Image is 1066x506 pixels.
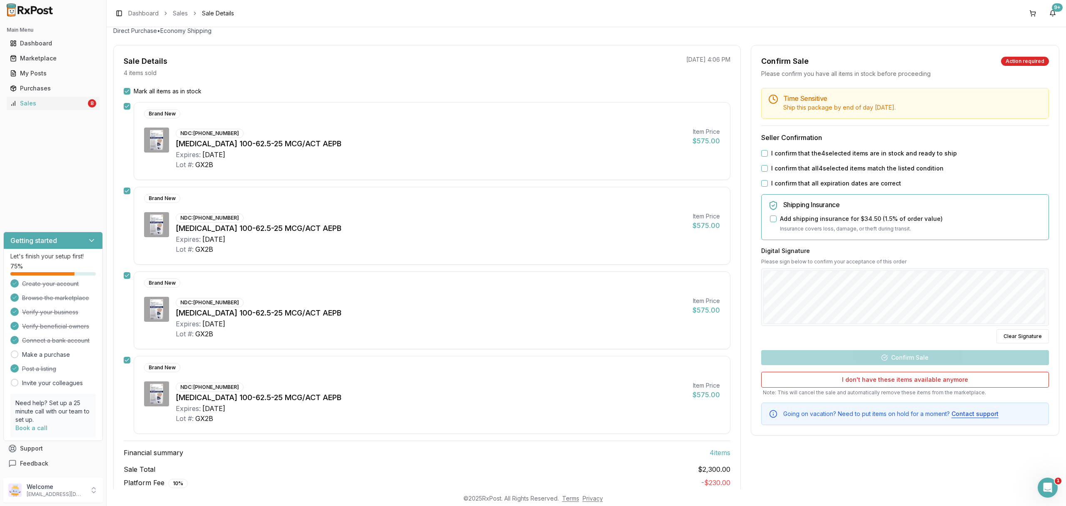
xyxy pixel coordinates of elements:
[22,379,83,387] a: Invite your colleagues
[176,129,244,138] div: NDC: [PHONE_NUMBER]
[10,84,96,93] div: Purchases
[692,390,720,400] div: $575.00
[761,55,809,67] div: Confirm Sale
[176,329,194,339] div: Lot #:
[124,69,157,77] p: 4 items sold
[195,413,213,423] div: GX2B
[783,201,1042,208] h5: Shipping Insurance
[176,403,201,413] div: Expires:
[1038,478,1058,498] iframe: Intercom live chat
[124,464,155,474] span: Sale Total
[692,381,720,390] div: Item Price
[176,160,194,170] div: Lot #:
[144,381,169,406] img: Trelegy Ellipta 100-62.5-25 MCG/ACT AEPB
[7,81,100,96] a: Purchases
[783,104,896,111] span: Ship this package by end of day [DATE] .
[27,483,85,491] p: Welcome
[761,258,1049,265] p: Please sign below to confirm your acceptance of this order
[176,392,686,403] div: [MEDICAL_DATA] 100-62.5-25 MCG/ACT AEPB
[1046,7,1059,20] button: 9+
[202,403,225,413] div: [DATE]
[202,319,225,329] div: [DATE]
[144,194,180,203] div: Brand New
[692,136,720,146] div: $575.00
[10,54,96,63] div: Marketplace
[701,478,730,487] span: - $230.00
[692,220,720,230] div: $575.00
[951,410,999,418] button: Contact support
[1055,478,1061,484] span: 1
[761,70,1049,78] div: Please confirm you have all items in stock before proceeding
[780,225,1042,233] p: Insurance covers loss, damage, or theft during transit.
[710,448,730,458] span: 4 item s
[195,329,213,339] div: GX2B
[176,138,686,150] div: [MEDICAL_DATA] 100-62.5-25 MCG/ACT AEPB
[144,363,180,372] div: Brand New
[124,478,188,488] span: Platform Fee
[10,252,96,261] p: Let's finish your setup first!
[22,294,89,302] span: Browse the marketplace
[783,95,1042,102] h5: Time Sensitive
[144,212,169,237] img: Trelegy Ellipta 100-62.5-25 MCG/ACT AEPB
[195,244,213,254] div: GX2B
[20,459,48,468] span: Feedback
[128,9,234,18] nav: breadcrumb
[562,495,579,502] a: Terms
[88,99,96,108] div: 8
[771,164,944,173] label: I confirm that all 4 selected items match the listed condition
[128,9,159,18] a: Dashboard
[22,280,79,288] span: Create your account
[1052,3,1063,12] div: 9+
[15,424,47,431] a: Book a call
[771,149,957,158] label: I confirm that the 4 selected items are in stock and ready to ship
[202,9,234,18] span: Sale Details
[124,55,167,67] div: Sale Details
[692,128,720,136] div: Item Price
[3,37,103,50] button: Dashboard
[698,464,730,474] span: $2,300.00
[3,456,103,471] button: Feedback
[761,133,1049,143] h3: Seller Confirmation
[783,410,1042,418] div: Going on vacation? Need to put items on hold for a moment?
[7,36,100,51] a: Dashboard
[3,67,103,80] button: My Posts
[176,383,244,392] div: NDC: [PHONE_NUMBER]
[692,305,720,315] div: $575.00
[10,69,96,78] div: My Posts
[176,234,201,244] div: Expires:
[7,96,100,111] a: Sales8
[692,212,720,220] div: Item Price
[761,247,1049,255] h3: Digital Signature
[124,448,183,458] span: Financial summary
[15,399,91,424] p: Need help? Set up a 25 minute call with our team to set up.
[176,319,201,329] div: Expires:
[10,39,96,48] div: Dashboard
[176,150,201,160] div: Expires:
[583,495,603,502] a: Privacy
[22,322,89,331] span: Verify beneficial owners
[144,109,180,118] div: Brand New
[3,82,103,95] button: Purchases
[771,179,901,188] label: I confirm that all expiration dates are correct
[761,372,1049,388] button: I don't have these items available anymore
[144,128,169,153] img: Trelegy Ellipta 100-62.5-25 MCG/ACT AEPB
[202,150,225,160] div: [DATE]
[692,297,720,305] div: Item Price
[7,51,100,66] a: Marketplace
[996,329,1049,343] button: Clear Signature
[3,441,103,456] button: Support
[3,52,103,65] button: Marketplace
[168,479,188,488] div: 10 %
[176,307,686,319] div: [MEDICAL_DATA] 100-62.5-25 MCG/ACT AEPB
[22,336,90,345] span: Connect a bank account
[176,298,244,307] div: NDC: [PHONE_NUMBER]
[761,389,1049,396] p: Note: This will cancel the sale and automatically remove these items from the marketplace.
[176,223,686,234] div: [MEDICAL_DATA] 100-62.5-25 MCG/ACT AEPB
[10,235,57,245] h3: Getting started
[113,27,1059,35] p: Direct Purchase • Economy Shipping
[27,491,85,498] p: [EMAIL_ADDRESS][DOMAIN_NAME]
[176,213,244,223] div: NDC: [PHONE_NUMBER]
[7,27,100,33] h2: Main Menu
[176,413,194,423] div: Lot #:
[144,297,169,322] img: Trelegy Ellipta 100-62.5-25 MCG/ACT AEPB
